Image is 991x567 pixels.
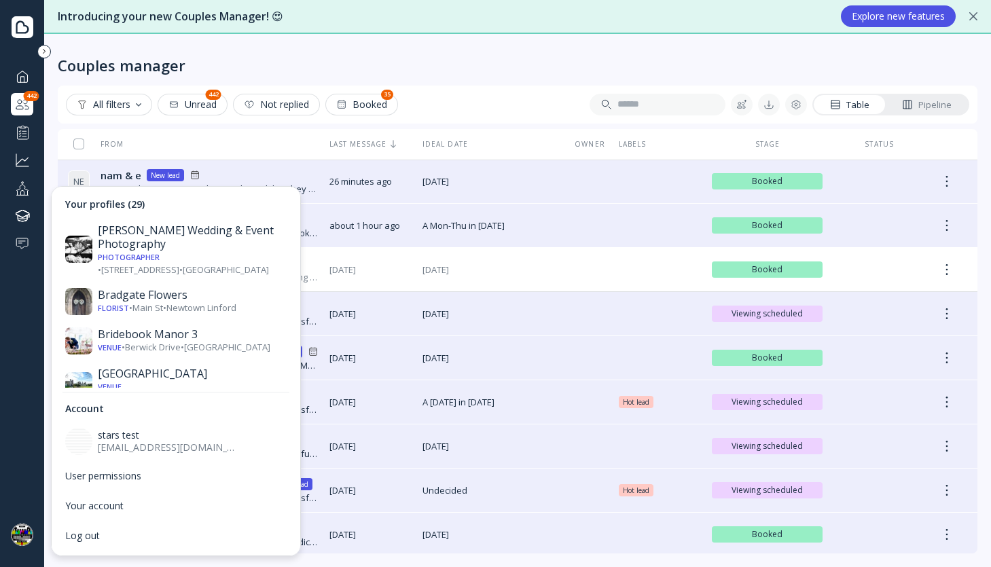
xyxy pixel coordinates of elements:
[572,139,608,149] div: Owner
[422,528,561,541] span: [DATE]
[233,94,320,115] button: Not replied
[11,177,33,199] a: Your profile
[830,98,869,111] div: Table
[65,373,92,400] img: dpr=2,fit=cover,g=face,w=30,h=30
[619,139,701,149] div: Labels
[329,528,412,541] span: [DATE]
[11,121,33,143] a: Performance
[623,397,649,407] span: Hot lead
[717,397,817,407] span: Viewing scheduled
[329,352,412,365] span: [DATE]
[65,236,92,263] img: dpr=2,fit=cover,g=face,w=30,h=30
[98,343,122,353] div: Venue
[717,352,817,363] span: Booked
[381,90,393,100] div: 35
[11,93,33,115] div: Couples manager
[833,139,925,149] div: Status
[329,484,412,497] span: [DATE]
[717,220,817,231] span: Booked
[57,397,295,421] div: Account
[68,170,90,192] div: N E
[57,462,295,490] a: User permissions
[11,65,33,88] a: Dashboard
[98,223,287,251] div: [PERSON_NAME] Wedding & Event Photography
[98,251,287,276] div: • [STREET_ADDRESS] • [GEOGRAPHIC_DATA]
[65,288,92,315] img: dpr=2,fit=cover,g=face,w=30,h=30
[329,440,412,453] span: [DATE]
[98,252,160,262] div: Photographer
[98,304,129,314] div: Florist
[122,428,139,441] span: test
[58,56,185,75] div: Couples manager
[422,219,561,232] span: A Mon-Thu in [DATE]
[98,382,122,392] div: Venue
[158,94,228,115] button: Unread
[717,485,817,496] span: Viewing scheduled
[98,441,238,454] div: [EMAIL_ADDRESS][DOMAIN_NAME]
[329,139,412,149] div: Last message
[422,396,561,409] span: A [DATE] in [DATE]
[57,192,295,217] div: Your profiles (29)
[101,183,319,196] div: Congratulations! nam & e have indicated that they have chosen you for their wedding day.
[717,264,817,275] span: Booked
[329,263,412,276] span: [DATE]
[206,90,221,100] div: 442
[422,440,561,453] span: [DATE]
[623,485,649,496] span: Hot lead
[422,175,561,188] span: [DATE]
[98,380,287,405] div: • [GEOGRAPHIC_DATA] • [GEOGRAPHIC_DATA]
[65,327,92,354] img: dpr=2,fit=cover,g=face,w=30,h=30
[58,9,827,24] div: Introducing your new Couples Manager! 😍
[98,302,287,315] div: • Main St • Newtown Linford
[98,328,287,342] div: Bridebook Manor 3
[325,94,398,115] button: Booked
[244,99,309,110] div: Not replied
[11,93,33,115] a: Couples manager442
[717,529,817,540] span: Booked
[101,168,141,183] span: nam & e
[422,484,561,497] span: Undecided
[717,176,817,187] span: Booked
[98,342,287,354] div: • Berwick Drive • [GEOGRAPHIC_DATA]
[98,289,287,302] div: Bradgate Flowers
[336,99,387,110] div: Booked
[841,5,956,27] button: Explore new features
[24,91,39,101] div: 442
[852,11,945,22] div: Explore new features
[11,524,33,546] img: dpr=2,fit=cover,g=face,w=48,h=48
[98,367,287,380] div: [GEOGRAPHIC_DATA]
[68,139,124,149] div: From
[329,396,412,409] span: [DATE]
[98,428,122,441] span: stars
[11,204,33,227] a: Knowledge hub
[66,94,152,115] button: All filters
[77,99,141,110] div: All filters
[65,500,287,512] div: Your account
[65,470,287,482] div: User permissions
[11,149,33,171] a: Grow your business
[65,530,287,542] div: Log out
[11,232,33,255] a: Help & support
[329,219,412,232] span: about 1 hour ago
[902,98,952,111] div: Pipeline
[422,308,561,321] span: [DATE]
[717,441,817,452] span: Viewing scheduled
[422,139,561,149] div: Ideal date
[168,99,217,110] div: Unread
[329,308,412,321] span: [DATE]
[712,139,823,149] div: Stage
[422,263,561,276] span: [DATE]
[422,352,561,365] span: [DATE]
[151,170,180,181] div: New lead
[717,308,817,319] span: Viewing scheduled
[329,175,412,188] span: 26 minutes ago
[65,428,92,455] img: dpr=2,fit=cover,g=face,w=40,h=40
[57,492,295,520] a: Your account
